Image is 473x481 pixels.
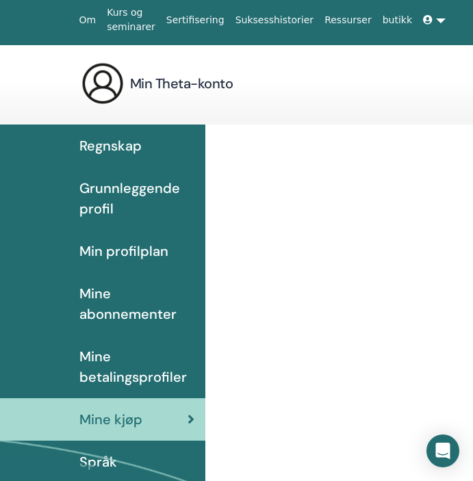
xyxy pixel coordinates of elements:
[426,434,459,467] div: Open Intercom Messenger
[79,409,142,430] span: Mine kjøp
[79,135,142,156] span: Regnskap
[130,74,233,93] h3: Min Theta-konto
[230,8,320,33] a: Suksesshistorier
[79,241,168,261] span: Min profilplan
[79,283,194,324] span: Mine abonnementer
[161,8,230,33] a: Sertifisering
[79,346,194,387] span: Mine betalingsprofiler
[81,62,125,105] img: generic-user-icon.jpg
[79,178,194,219] span: Grunnleggende profil
[319,8,377,33] a: Ressurser
[377,8,418,33] a: butikk
[73,8,101,33] a: Om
